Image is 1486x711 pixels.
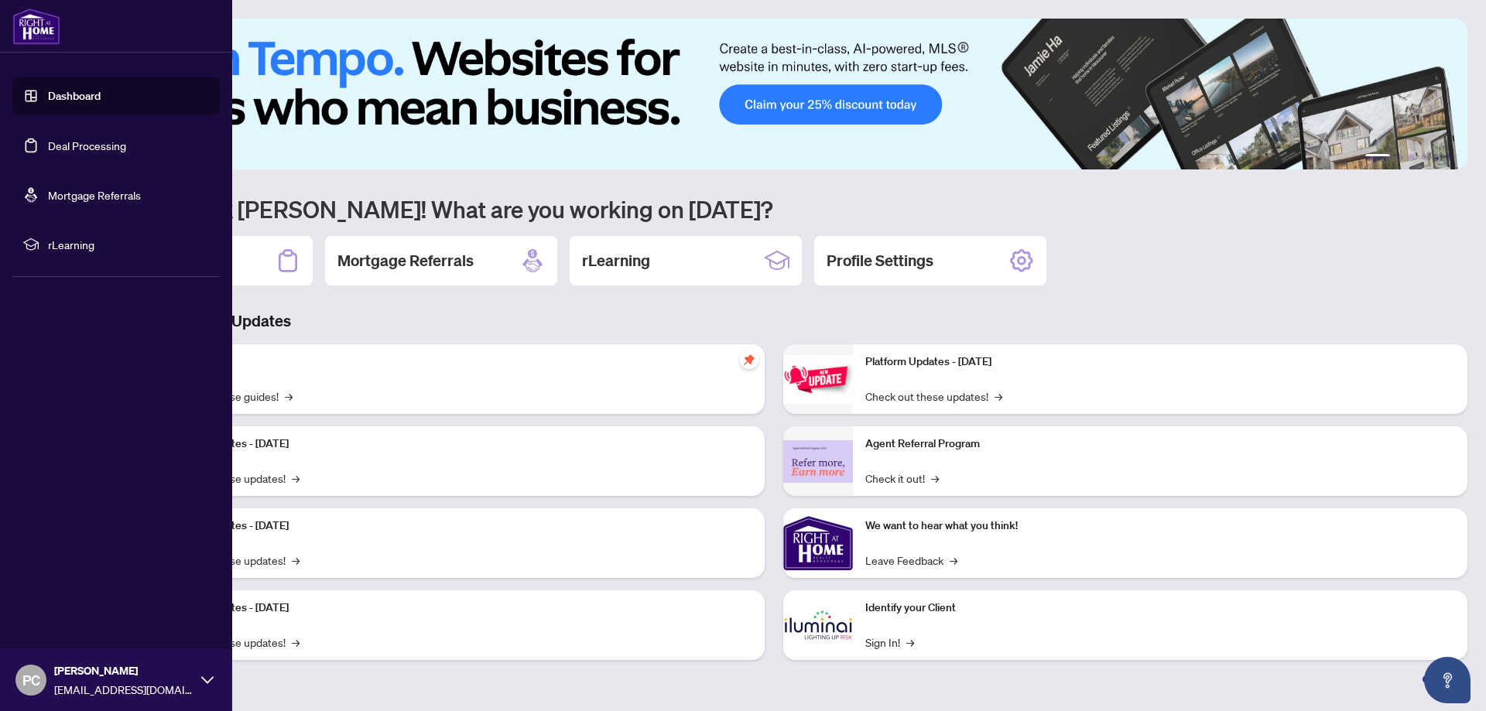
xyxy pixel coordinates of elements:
[163,600,752,617] p: Platform Updates - [DATE]
[906,634,914,651] span: →
[292,634,300,651] span: →
[827,250,933,272] h2: Profile Settings
[48,236,209,253] span: rLearning
[865,436,1455,453] p: Agent Referral Program
[1365,154,1390,160] button: 1
[48,89,101,103] a: Dashboard
[80,310,1467,332] h3: Brokerage & Industry Updates
[163,354,752,371] p: Self-Help
[1396,154,1402,160] button: 2
[931,470,939,487] span: →
[582,250,650,272] h2: rLearning
[865,354,1455,371] p: Platform Updates - [DATE]
[1446,154,1452,160] button: 6
[1421,154,1427,160] button: 4
[163,436,752,453] p: Platform Updates - [DATE]
[285,388,293,405] span: →
[783,355,853,404] img: Platform Updates - June 23, 2025
[783,440,853,483] img: Agent Referral Program
[12,8,60,45] img: logo
[950,552,957,569] span: →
[163,518,752,535] p: Platform Updates - [DATE]
[22,669,40,691] span: PC
[80,194,1467,224] h1: Welcome back [PERSON_NAME]! What are you working on [DATE]?
[337,250,474,272] h2: Mortgage Referrals
[54,662,193,679] span: [PERSON_NAME]
[865,470,939,487] a: Check it out!→
[1409,154,1415,160] button: 3
[292,470,300,487] span: →
[865,634,914,651] a: Sign In!→
[80,19,1467,169] img: Slide 0
[995,388,1002,405] span: →
[865,600,1455,617] p: Identify your Client
[48,138,126,152] a: Deal Processing
[783,590,853,660] img: Identify your Client
[865,552,957,569] a: Leave Feedback→
[740,350,758,369] span: pushpin
[54,681,193,698] span: [EMAIL_ADDRESS][DOMAIN_NAME]
[783,508,853,578] img: We want to hear what you think!
[865,518,1455,535] p: We want to hear what you think!
[48,188,141,202] a: Mortgage Referrals
[1424,657,1471,703] button: Open asap
[865,388,1002,405] a: Check out these updates!→
[1433,154,1440,160] button: 5
[292,552,300,569] span: →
